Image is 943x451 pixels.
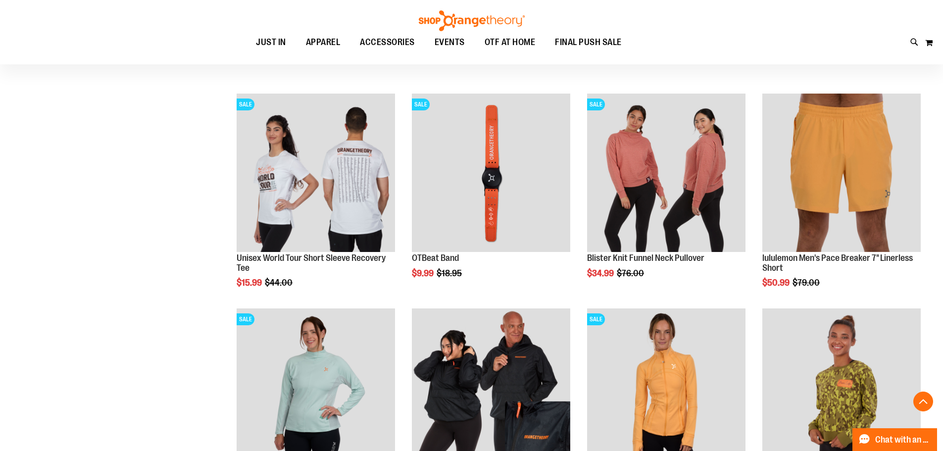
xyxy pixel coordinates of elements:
span: SALE [237,99,254,110]
span: $76.00 [617,268,645,278]
span: $79.00 [793,278,821,288]
a: Product image for Blister Knit Funnelneck PulloverSALE [587,94,745,253]
a: Unisex World Tour Short Sleeve Recovery Tee [237,253,386,273]
a: JUST IN [246,31,296,54]
a: Product image for lululemon Pace Breaker Short 7in Linerless [762,94,921,253]
div: product [232,89,400,313]
span: $18.95 [437,268,463,278]
button: Chat with an Expert [852,428,938,451]
span: $50.99 [762,278,791,288]
span: Chat with an Expert [875,435,931,445]
a: OTBeat BandSALE [412,94,570,253]
span: FINAL PUSH SALE [555,31,622,53]
span: $34.99 [587,268,615,278]
span: SALE [237,313,254,325]
a: OTBeat Band [412,253,459,263]
div: product [582,89,750,303]
div: product [757,89,926,313]
img: Product image for Blister Knit Funnelneck Pullover [587,94,745,252]
span: SALE [412,99,430,110]
img: Product image for lululemon Pace Breaker Short 7in Linerless [762,94,921,252]
img: OTBeat Band [412,94,570,252]
span: SALE [587,99,605,110]
a: OTF AT HOME [475,31,546,54]
span: OTF AT HOME [485,31,536,53]
a: Blister Knit Funnel Neck Pullover [587,253,704,263]
div: product [407,89,575,303]
a: Product image for Unisex World Tour Short Sleeve Recovery TeeSALE [237,94,395,253]
img: Shop Orangetheory [417,10,526,31]
a: APPAREL [296,31,350,54]
span: EVENTS [435,31,465,53]
button: Back To Top [913,392,933,411]
span: APPAREL [306,31,341,53]
span: $44.00 [265,278,294,288]
span: $15.99 [237,278,263,288]
img: Product image for Unisex World Tour Short Sleeve Recovery Tee [237,94,395,252]
a: lululemon Men's Pace Breaker 7" Linerless Short [762,253,913,273]
span: SALE [587,313,605,325]
a: ACCESSORIES [350,31,425,54]
a: FINAL PUSH SALE [545,31,632,53]
a: EVENTS [425,31,475,54]
span: $9.99 [412,268,435,278]
span: JUST IN [256,31,286,53]
span: ACCESSORIES [360,31,415,53]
